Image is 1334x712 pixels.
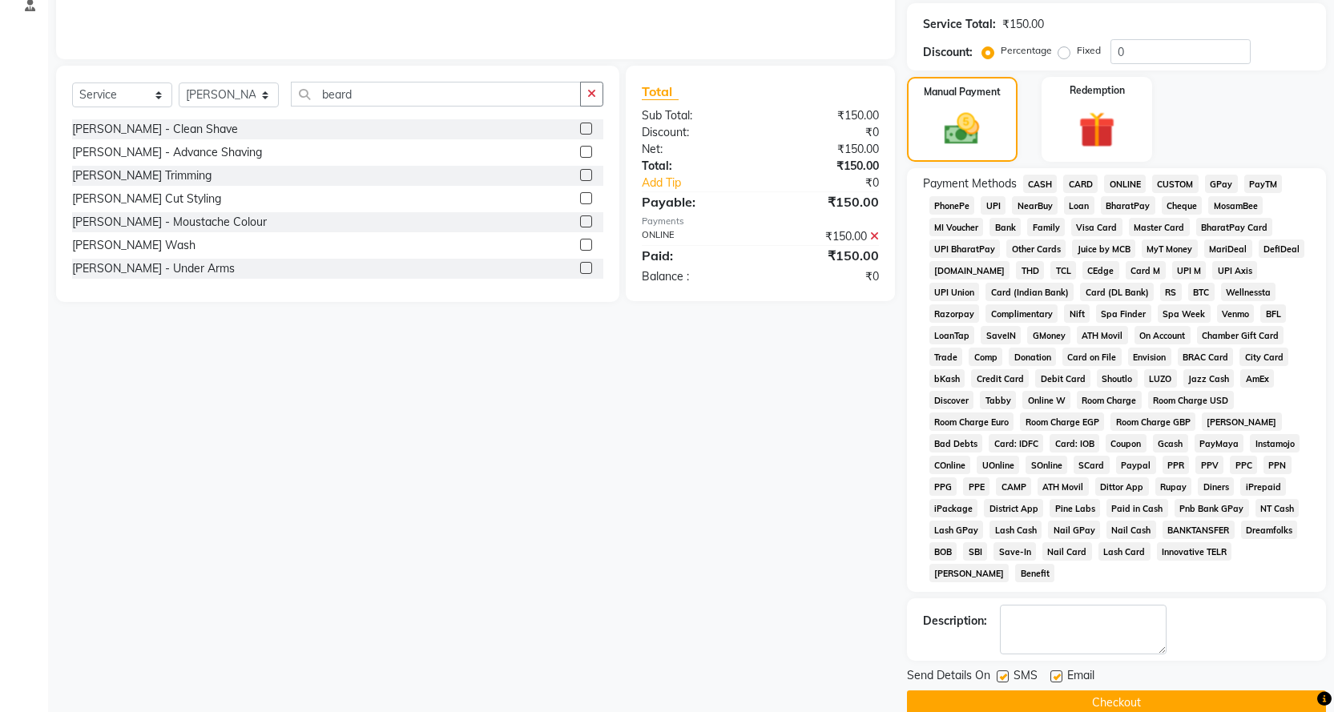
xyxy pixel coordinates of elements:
[929,348,963,366] span: Trade
[963,477,989,496] span: PPE
[907,667,990,687] span: Send Details On
[72,214,267,231] div: [PERSON_NAME] - Moustache Colour
[1026,456,1067,474] span: SOnline
[1255,499,1300,517] span: NT Cash
[760,246,891,265] div: ₹150.00
[1038,477,1089,496] span: ATH Movil
[1155,477,1192,496] span: Rupay
[1098,542,1151,561] span: Lash Card
[1063,175,1098,193] span: CARD
[1195,456,1223,474] span: PPV
[1001,43,1052,58] label: Percentage
[981,196,1006,215] span: UPI
[923,613,987,630] div: Description:
[1160,283,1182,301] span: RS
[1197,326,1284,344] span: Chamber Gift Card
[929,412,1014,431] span: Room Charge Euro
[72,191,221,207] div: [PERSON_NAME] Cut Styling
[929,477,957,496] span: PPG
[1022,391,1070,409] span: Online W
[1230,456,1257,474] span: PPC
[630,141,760,158] div: Net:
[971,369,1029,388] span: Credit Card
[1188,283,1215,301] span: BTC
[929,304,980,323] span: Razorpay
[630,158,760,175] div: Total:
[760,107,891,124] div: ₹150.00
[1158,304,1211,323] span: Spa Week
[1148,391,1234,409] span: Room Charge USD
[1244,175,1283,193] span: PayTM
[929,369,965,388] span: bKash
[1009,348,1056,366] span: Donation
[1016,261,1044,280] span: THD
[1106,434,1147,453] span: Coupon
[1006,239,1066,258] span: Other Cards
[1183,369,1235,388] span: Jazz Cash
[760,158,891,175] div: ₹150.00
[1205,175,1238,193] span: GPay
[929,542,957,561] span: BOB
[1204,239,1252,258] span: MariDeal
[1077,326,1128,344] span: ATH Movil
[1014,667,1038,687] span: SMS
[72,237,195,254] div: [PERSON_NAME] Wash
[630,192,760,211] div: Payable:
[1042,542,1092,561] span: Nail Card
[760,228,891,245] div: ₹150.00
[1178,348,1234,366] span: BRAC Card
[933,109,990,149] img: _cash.svg
[989,434,1043,453] span: Card: IDFC
[923,16,996,33] div: Service Total:
[1027,326,1070,344] span: GMoney
[1048,521,1100,539] span: Nail GPay
[1097,369,1138,388] span: Shoutlo
[1198,477,1234,496] span: Diners
[1067,667,1094,687] span: Email
[782,175,891,191] div: ₹0
[996,477,1031,496] span: CAMP
[1035,369,1090,388] span: Debit Card
[1070,83,1125,98] label: Redemption
[977,456,1019,474] span: UOnline
[1072,239,1135,258] span: Juice by MCB
[1202,412,1282,431] span: [PERSON_NAME]
[1002,16,1044,33] div: ₹150.00
[1062,348,1122,366] span: Card on File
[1163,521,1235,539] span: BANKTANSFER
[929,434,983,453] span: Bad Debts
[980,391,1016,409] span: Tabby
[1128,348,1171,366] span: Envision
[929,499,978,517] span: iPackage
[929,261,1010,280] span: [DOMAIN_NAME]
[929,239,1001,258] span: UPI BharatPay
[1101,196,1155,215] span: BharatPay
[929,456,971,474] span: COnline
[1106,521,1156,539] span: Nail Cash
[984,499,1043,517] span: District App
[1239,348,1288,366] span: City Card
[1050,261,1076,280] span: TCL
[985,283,1074,301] span: Card (Indian Bank)
[630,175,782,191] a: Add Tip
[1172,261,1207,280] span: UPI M
[1260,304,1286,323] span: BFL
[760,268,891,285] div: ₹0
[929,521,984,539] span: Lash GPay
[981,326,1021,344] span: SaveIN
[1080,283,1154,301] span: Card (DL Bank)
[1050,434,1099,453] span: Card: IOB
[630,246,760,265] div: Paid:
[929,283,980,301] span: UPI Union
[630,124,760,141] div: Discount:
[1142,239,1198,258] span: MyT Money
[1212,261,1257,280] span: UPI Axis
[72,144,262,161] div: [PERSON_NAME] - Advance Shaving
[923,44,973,61] div: Discount:
[1157,542,1232,561] span: Innovative TELR
[1077,43,1101,58] label: Fixed
[929,391,974,409] span: Discover
[1152,175,1199,193] span: CUSTOM
[1217,304,1255,323] span: Venmo
[989,521,1042,539] span: Lash Cash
